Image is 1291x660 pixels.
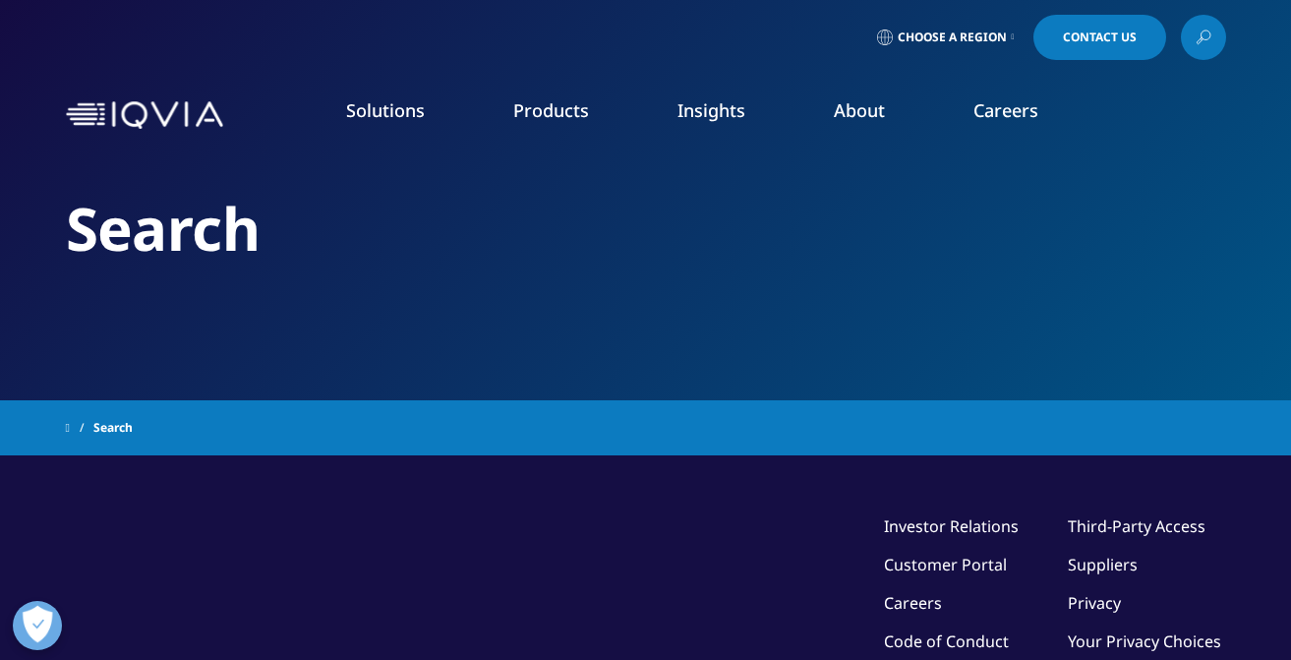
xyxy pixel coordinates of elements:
[346,98,425,122] a: Solutions
[513,98,589,122] a: Products
[1068,592,1121,614] a: Privacy
[1033,15,1166,60] a: Contact Us
[1068,554,1138,575] a: Suppliers
[66,192,1226,266] h2: Search
[66,101,223,130] img: IQVIA Healthcare Information Technology and Pharma Clinical Research Company
[1068,515,1205,537] a: Third-Party Access
[834,98,885,122] a: About
[1063,31,1137,43] span: Contact Us
[93,410,133,446] span: Search
[884,515,1019,537] a: Investor Relations
[898,30,1007,45] span: Choose a Region
[973,98,1038,122] a: Careers
[231,69,1226,161] nav: Primary
[13,601,62,650] button: Open Preferences
[884,592,942,614] a: Careers
[884,630,1009,652] a: Code of Conduct
[884,554,1007,575] a: Customer Portal
[1068,630,1226,652] a: Your Privacy Choices
[677,98,745,122] a: Insights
